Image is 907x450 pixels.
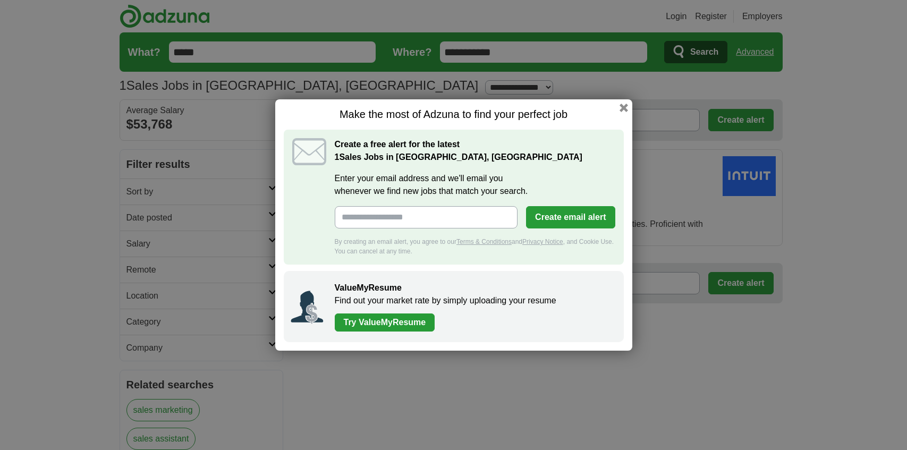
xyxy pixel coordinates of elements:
a: Try ValueMyResume [335,313,435,332]
button: Create email alert [526,206,615,228]
p: Find out your market rate by simply uploading your resume [335,294,613,307]
img: icon_email.svg [292,138,326,165]
a: Privacy Notice [522,238,563,245]
label: Enter your email address and we'll email you whenever we find new jobs that match your search. [335,172,615,198]
span: 1 [335,151,340,164]
h2: ValueMyResume [335,282,613,294]
h2: Create a free alert for the latest [335,138,615,164]
div: By creating an email alert, you agree to our and , and Cookie Use. You can cancel at any time. [335,237,615,256]
a: Terms & Conditions [456,238,512,245]
h1: Make the most of Adzuna to find your perfect job [284,108,624,121]
strong: Sales Jobs in [GEOGRAPHIC_DATA], [GEOGRAPHIC_DATA] [335,152,582,162]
